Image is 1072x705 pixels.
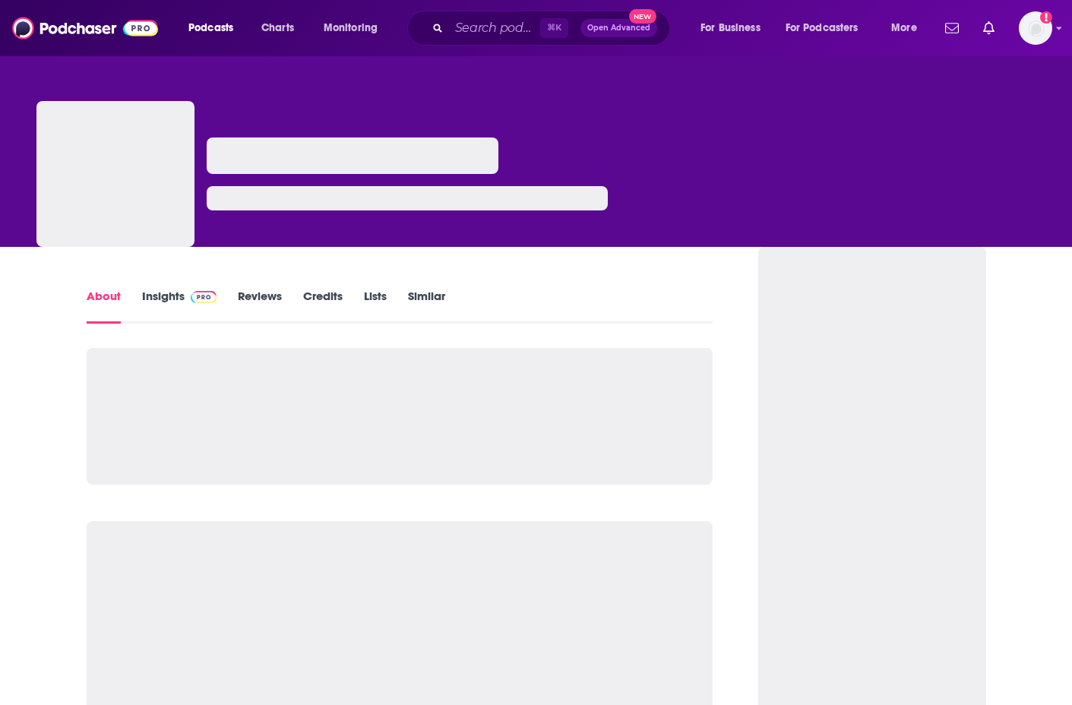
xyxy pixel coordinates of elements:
[449,16,540,40] input: Search podcasts, credits, & more...
[939,15,965,41] a: Show notifications dropdown
[324,17,378,39] span: Monitoring
[1019,11,1052,45] img: User Profile
[690,16,779,40] button: open menu
[422,11,685,46] div: Search podcasts, credits, & more...
[313,16,397,40] button: open menu
[786,17,859,39] span: For Podcasters
[700,17,761,39] span: For Business
[881,16,936,40] button: open menu
[587,24,650,32] span: Open Advanced
[1019,11,1052,45] button: Show profile menu
[629,9,656,24] span: New
[188,17,233,39] span: Podcasts
[1040,11,1052,24] svg: Add a profile image
[776,16,881,40] button: open menu
[1019,11,1052,45] span: Logged in as Isabellaoidem
[142,289,217,324] a: InsightsPodchaser Pro
[977,15,1001,41] a: Show notifications dropdown
[891,17,917,39] span: More
[238,289,282,324] a: Reviews
[251,16,303,40] a: Charts
[191,291,217,303] img: Podchaser Pro
[303,289,343,324] a: Credits
[87,289,121,324] a: About
[580,19,657,37] button: Open AdvancedNew
[540,18,568,38] span: ⌘ K
[364,289,387,324] a: Lists
[408,289,445,324] a: Similar
[178,16,253,40] button: open menu
[261,17,294,39] span: Charts
[12,14,158,43] img: Podchaser - Follow, Share and Rate Podcasts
